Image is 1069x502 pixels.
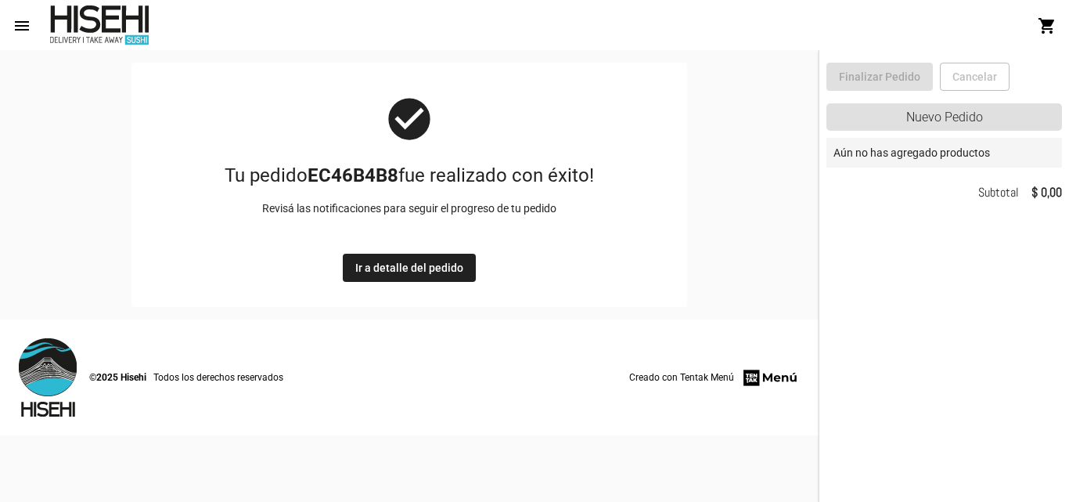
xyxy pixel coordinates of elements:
[384,94,434,144] mat-icon: check_circle
[89,370,146,385] span: ©2025 Hisehi
[355,262,463,274] span: Ir a detalle del pedido
[629,367,800,388] a: Creado con Tentak Menú
[308,164,398,186] b: EC46B4B8
[940,63,1010,91] button: Cancelar
[629,370,734,385] span: Creado con Tentak Menú
[826,138,1062,168] div: Aún no has agregado productos
[1038,16,1056,35] mat-icon: shopping_cart
[826,63,933,91] button: Finalizar Pedido
[741,367,800,388] img: menu-firm.png
[13,16,31,35] mat-icon: menu
[144,200,675,216] p: Revisá las notificaciones para seguir el progreso de tu pedido
[978,182,1019,204] span: Subtotal
[144,163,675,188] h1: Tu pedido fue realizado con éxito!
[826,103,1062,131] div: Nuevo Pedido
[153,370,283,385] span: Todos los derechos reservados
[1031,182,1062,204] strong: $ 0,00
[343,254,476,282] button: Ir a detalle del pedido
